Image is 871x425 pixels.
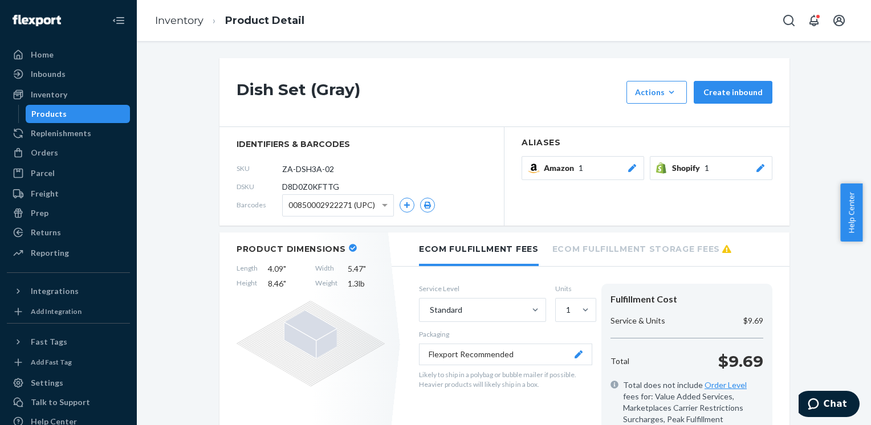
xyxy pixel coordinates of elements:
label: Units [555,284,592,293]
button: Shopify1 [650,156,772,180]
div: Orders [31,147,58,158]
div: Parcel [31,167,55,179]
div: Products [31,108,67,120]
button: Open account menu [828,9,850,32]
div: 1 [566,304,571,316]
div: Reporting [31,247,69,259]
span: Shopify [672,162,705,174]
span: SKU [237,164,282,173]
div: Freight [31,188,59,199]
span: 5.47 [348,263,385,275]
div: Inbounds [31,68,66,80]
label: Service Level [419,284,546,293]
a: Home [7,46,130,64]
a: Reporting [7,244,130,262]
a: Inventory [155,14,203,27]
h2: Product Dimensions [237,244,346,254]
a: Replenishments [7,124,130,142]
div: Home [31,49,54,60]
div: Prep [31,207,48,219]
p: Packaging [419,329,592,339]
a: Order Level [705,380,747,390]
span: " [283,264,286,273]
span: Height [237,278,258,289]
input: Standard [429,304,430,316]
div: Add Integration [31,307,82,316]
div: Standard [430,304,462,316]
button: Amazon1 [522,156,644,180]
button: Fast Tags [7,333,130,351]
div: Integrations [31,285,79,297]
div: Actions [635,87,678,98]
li: Ecom Fulfillment Fees [419,232,539,266]
p: Likely to ship in a polybag or bubble mailer if possible. Heavier products will likely ship in a ... [419,370,592,389]
span: 4.09 [268,263,305,275]
p: Service & Units [610,315,665,326]
span: 8.46 [268,278,305,289]
li: Ecom Fulfillment Storage Fees [552,232,731,264]
img: Flexport logo [13,15,61,26]
button: Open notifications [803,9,825,32]
a: Returns [7,223,130,242]
div: Fulfillment Cost [610,293,763,306]
span: DSKU [237,182,282,191]
a: Inventory [7,85,130,104]
input: 1 [565,304,566,316]
button: Create inbound [694,81,772,104]
div: Fast Tags [31,336,67,348]
span: 1.3 lb [348,278,385,289]
a: Inbounds [7,65,130,83]
a: Product Detail [225,14,304,27]
ol: breadcrumbs [146,4,314,38]
p: $9.69 [743,315,763,326]
a: Parcel [7,164,130,182]
span: D8D0Z0KFTTG [282,181,339,193]
p: $9.69 [718,350,763,373]
a: Products [26,105,131,123]
iframe: Opens a widget where you can chat to one of our agents [799,391,860,419]
button: Close Navigation [107,9,130,32]
a: Add Fast Tag [7,355,130,369]
div: Talk to Support [31,397,90,408]
p: Total [610,355,629,367]
span: Length [237,263,258,275]
button: Flexport Recommended [419,344,592,365]
div: Settings [31,377,63,389]
button: Help Center [840,183,862,242]
span: Barcodes [237,200,282,210]
h1: Dish Set (Gray) [237,81,621,104]
div: Inventory [31,89,67,100]
a: Add Integration [7,305,130,318]
a: Orders [7,144,130,162]
button: Open Search Box [778,9,800,32]
div: Add Fast Tag [31,357,72,367]
span: " [283,279,286,288]
div: Replenishments [31,128,91,139]
a: Freight [7,185,130,203]
span: Weight [315,278,337,289]
button: Talk to Support [7,393,130,411]
button: Actions [626,81,687,104]
span: 1 [705,162,709,174]
span: Width [315,263,337,275]
a: Prep [7,204,130,222]
span: 00850002922271 (UPC) [288,195,375,215]
a: Settings [7,374,130,392]
button: Integrations [7,282,130,300]
span: " [363,264,366,273]
span: Amazon [544,162,579,174]
div: Returns [31,227,61,238]
span: 1 [579,162,583,174]
span: identifiers & barcodes [237,138,487,150]
h2: Aliases [522,138,772,147]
